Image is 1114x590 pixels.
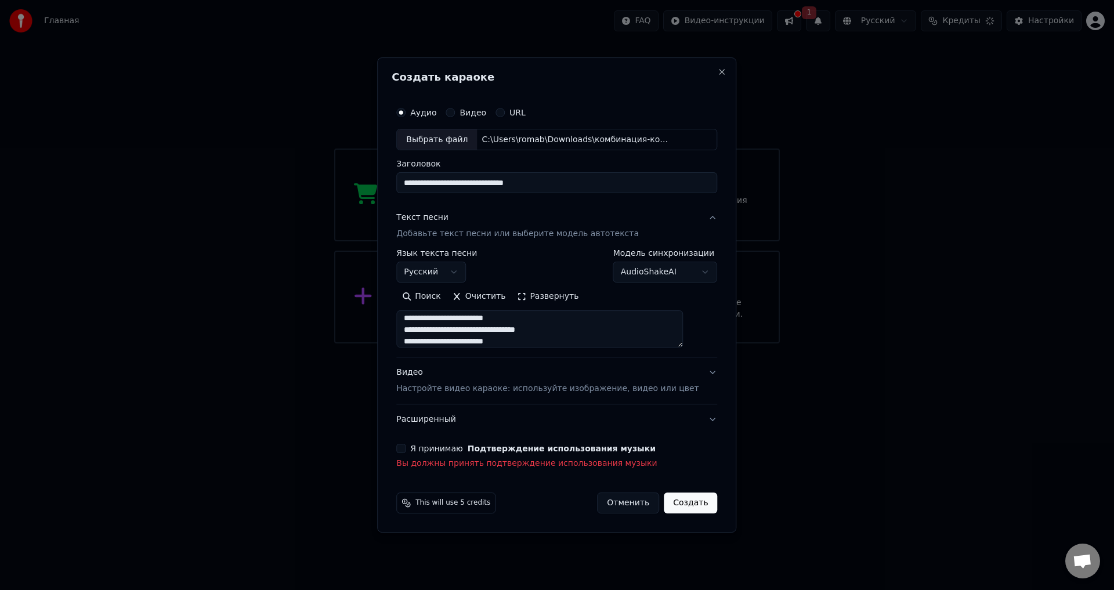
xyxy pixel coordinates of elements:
[509,108,526,117] label: URL
[447,288,512,306] button: Очистить
[396,367,699,395] div: Видео
[511,288,584,306] button: Развернуть
[396,160,717,168] label: Заголовок
[410,444,656,453] label: Я принимаю
[613,249,718,258] label: Модель синхронизации
[396,288,446,306] button: Поиск
[415,498,490,508] span: This will use 5 credits
[396,229,639,240] p: Добавьте текст песни или выберите модель автотекста
[396,383,699,394] p: Настройте видео караоке: используйте изображение, видео или цвет
[396,358,717,404] button: ВидеоНастройте видео караоке: используйте изображение, видео или цвет
[396,404,717,435] button: Расширенный
[397,129,477,150] div: Выбрать файл
[392,72,722,82] h2: Создать караоке
[468,444,656,453] button: Я принимаю
[396,249,477,258] label: Язык текста песни
[396,458,717,469] p: Вы должны принять подтверждение использования музыки
[664,493,717,513] button: Создать
[410,108,436,117] label: Аудио
[477,134,674,146] div: C:\Users\romab\Downloads\комбинация-комбинация-бухгалтер-43.mp3
[396,203,717,249] button: Текст песниДобавьте текст песни или выберите модель автотекста
[460,108,486,117] label: Видео
[396,212,449,224] div: Текст песни
[597,493,659,513] button: Отменить
[396,249,717,357] div: Текст песниДобавьте текст песни или выберите модель автотекста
